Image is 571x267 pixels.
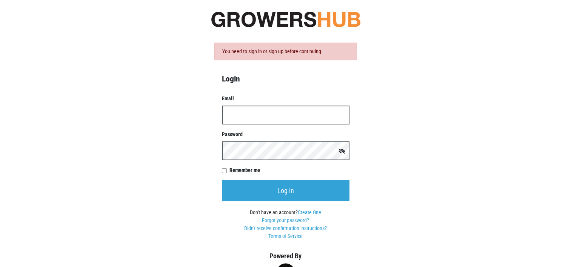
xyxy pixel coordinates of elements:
a: Forgot your password? [262,217,309,223]
label: Email [222,95,349,103]
div: You need to sign in or sign up before continuing. [214,43,357,60]
label: Remember me [229,166,349,174]
h5: Powered By [210,252,361,260]
div: Don't have an account? [222,209,349,240]
a: Create One [298,209,321,215]
a: Didn't receive confirmation instructions? [244,225,327,231]
label: Password [222,130,349,138]
h4: Login [222,74,349,84]
img: original-fc7597fdc6adbb9d0e2ae620e786d1a2.jpg [210,9,361,29]
a: Terms of Service [268,233,303,239]
input: Log in [222,180,349,201]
